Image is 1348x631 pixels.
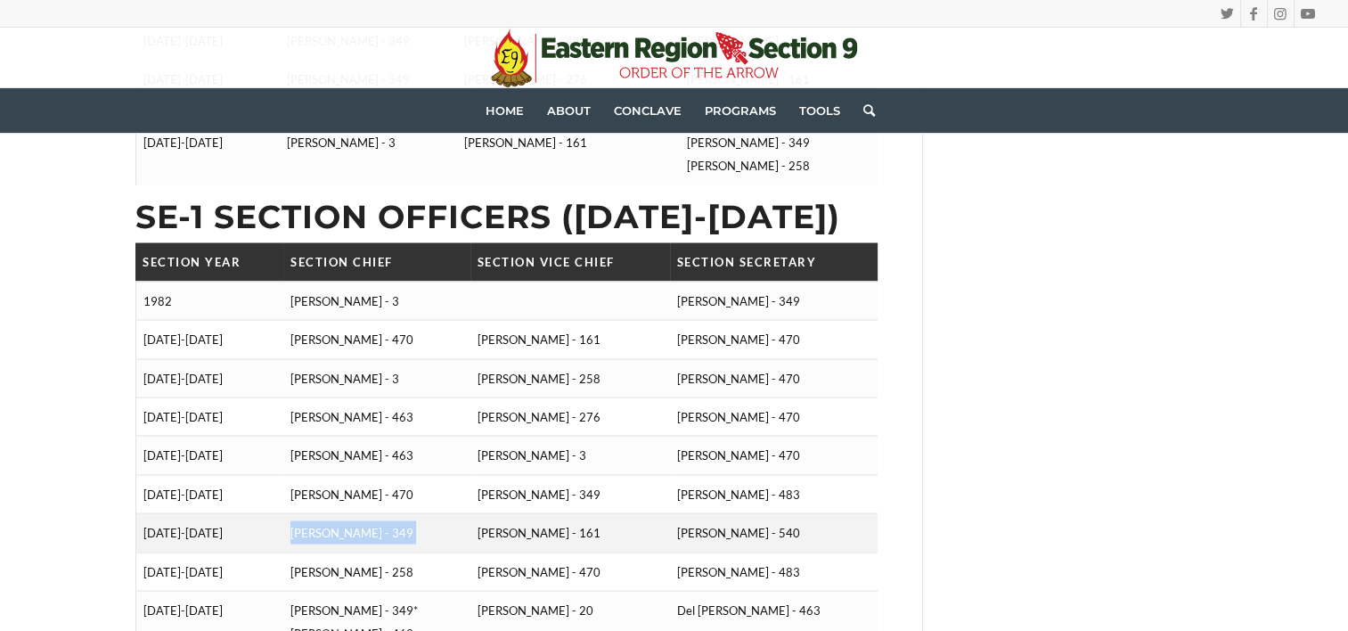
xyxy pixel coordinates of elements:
[470,358,670,397] td: [PERSON_NAME] - 258
[693,88,788,133] a: Programs
[283,474,470,512] td: [PERSON_NAME] - 470
[680,122,878,184] td: [PERSON_NAME] - 349 [PERSON_NAME] - 258
[283,436,470,474] td: [PERSON_NAME] - 463
[670,281,878,319] td: [PERSON_NAME] - 349
[670,320,878,358] td: [PERSON_NAME] - 470
[470,436,670,474] td: [PERSON_NAME] - 3
[670,474,878,512] td: [PERSON_NAME] - 483
[283,397,470,435] td: [PERSON_NAME] - 463
[135,474,283,512] td: [DATE]-[DATE]
[283,281,470,319] td: [PERSON_NAME] - 3
[535,88,602,133] a: About
[470,397,670,435] td: [PERSON_NAME] - 276
[486,103,524,118] span: Home
[283,320,470,358] td: [PERSON_NAME] - 470
[799,103,840,118] span: Tools
[470,474,670,512] td: [PERSON_NAME] - 349
[788,88,852,133] a: Tools
[135,513,283,552] td: [DATE]-[DATE]
[602,88,693,133] a: Conclave
[283,242,470,281] th: Section Chief
[852,88,875,133] a: Search
[283,513,470,552] td: [PERSON_NAME] - 349
[670,242,878,281] th: Section Secretary
[670,513,878,552] td: [PERSON_NAME] - 540
[135,552,283,590] td: [DATE]-[DATE]
[705,103,776,118] span: Programs
[670,436,878,474] td: [PERSON_NAME] - 470
[135,358,283,397] td: [DATE]-[DATE]
[283,552,470,590] td: [PERSON_NAME] - 258
[457,122,680,184] td: [PERSON_NAME] - 161
[470,320,670,358] td: [PERSON_NAME] - 161
[135,242,283,281] th: Section Year
[280,122,456,184] td: [PERSON_NAME] - 3
[670,552,878,590] td: [PERSON_NAME] - 483
[670,358,878,397] td: [PERSON_NAME] - 470
[135,122,280,184] td: [DATE]-[DATE]
[470,242,670,281] th: Section Vice Chief
[135,199,878,234] h2: SE-1 Section Officers ([DATE]-[DATE])
[670,397,878,435] td: [PERSON_NAME] - 470
[135,320,283,358] td: [DATE]-[DATE]
[135,281,283,319] td: 1982
[474,88,535,133] a: Home
[283,358,470,397] td: [PERSON_NAME] - 3
[135,397,283,435] td: [DATE]-[DATE]
[614,103,682,118] span: Conclave
[547,103,591,118] span: About
[135,436,283,474] td: [DATE]-[DATE]
[470,513,670,552] td: [PERSON_NAME] - 161
[470,552,670,590] td: [PERSON_NAME] - 470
